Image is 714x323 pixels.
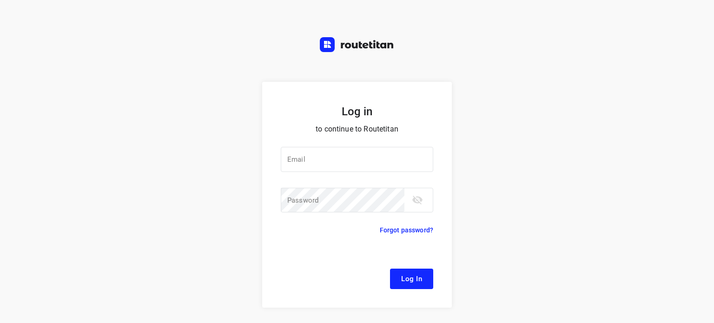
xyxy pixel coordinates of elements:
[281,104,433,119] h5: Log in
[401,273,422,285] span: Log In
[380,224,433,236] p: Forgot password?
[281,123,433,136] p: to continue to Routetitan
[320,37,394,52] img: Routetitan
[408,191,427,209] button: toggle password visibility
[390,269,433,289] button: Log In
